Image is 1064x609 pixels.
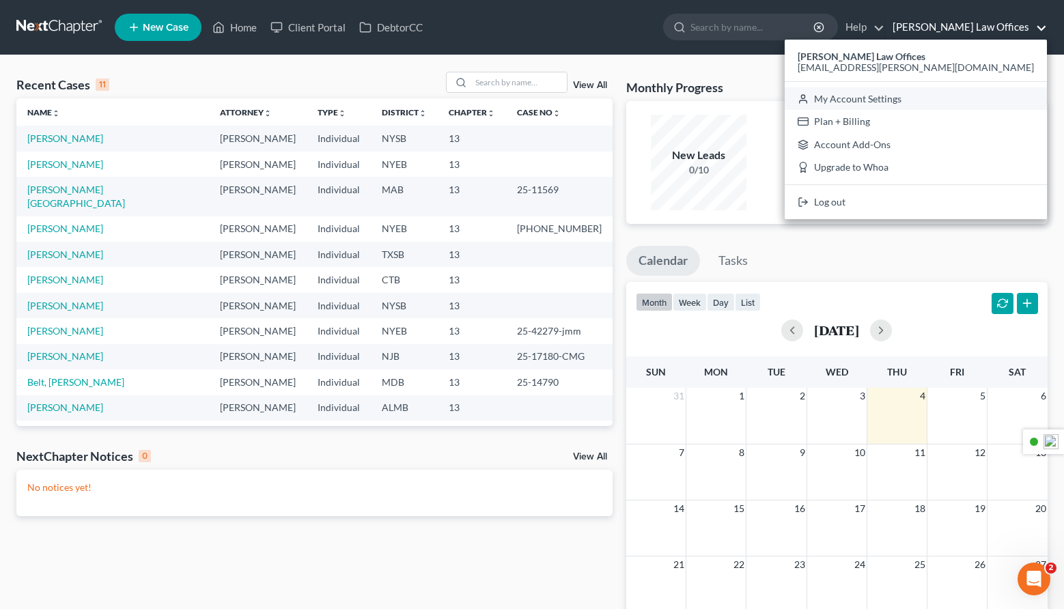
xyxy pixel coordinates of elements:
[307,395,371,421] td: Individual
[552,109,561,117] i: unfold_more
[438,395,506,421] td: 13
[209,126,307,151] td: [PERSON_NAME]
[506,369,613,395] td: 25-14790
[307,216,371,242] td: Individual
[307,267,371,292] td: Individual
[27,401,103,413] a: [PERSON_NAME]
[264,15,352,40] a: Client Portal
[382,107,427,117] a: Districtunfold_more
[973,444,987,461] span: 12
[209,293,307,318] td: [PERSON_NAME]
[209,395,307,421] td: [PERSON_NAME]
[27,107,60,117] a: Nameunfold_more
[27,350,103,362] a: [PERSON_NAME]
[264,109,272,117] i: unfold_more
[673,293,707,311] button: week
[506,216,613,242] td: [PHONE_NUMBER]
[27,481,602,494] p: No notices yet!
[1034,556,1048,573] span: 27
[438,216,506,242] td: 13
[139,450,151,462] div: 0
[371,267,438,292] td: CTB
[371,369,438,395] td: MDB
[307,318,371,343] td: Individual
[979,388,987,404] span: 5
[220,107,272,117] a: Attorneyunfold_more
[438,177,506,216] td: 13
[419,109,427,117] i: unfold_more
[27,223,103,234] a: [PERSON_NAME]
[487,109,495,117] i: unfold_more
[785,156,1047,180] a: Upgrade to Whoa
[798,444,807,461] span: 9
[677,444,686,461] span: 7
[651,147,746,163] div: New Leads
[651,163,746,177] div: 0/10
[438,318,506,343] td: 13
[793,500,807,517] span: 16
[209,177,307,216] td: [PERSON_NAME]
[318,107,346,117] a: Typeunfold_more
[27,184,125,209] a: [PERSON_NAME][GEOGRAPHIC_DATA]
[27,300,103,311] a: [PERSON_NAME]
[517,107,561,117] a: Case Nounfold_more
[27,325,103,337] a: [PERSON_NAME]
[626,79,723,96] h3: Monthly Progress
[672,556,686,573] span: 21
[785,87,1047,111] a: My Account Settings
[371,126,438,151] td: NYSB
[973,556,987,573] span: 26
[853,444,867,461] span: 10
[798,388,807,404] span: 2
[626,246,700,276] a: Calendar
[732,556,746,573] span: 22
[338,109,346,117] i: unfold_more
[27,158,103,170] a: [PERSON_NAME]
[886,15,1047,40] a: [PERSON_NAME] Law Offices
[973,500,987,517] span: 19
[672,500,686,517] span: 14
[793,556,807,573] span: 23
[887,366,907,378] span: Thu
[27,376,124,388] a: Belt, [PERSON_NAME]
[768,366,785,378] span: Tue
[16,76,109,93] div: Recent Cases
[307,369,371,395] td: Individual
[738,388,746,404] span: 1
[706,246,760,276] a: Tasks
[913,556,927,573] span: 25
[209,369,307,395] td: [PERSON_NAME]
[919,388,927,404] span: 4
[646,366,666,378] span: Sun
[27,132,103,144] a: [PERSON_NAME]
[27,274,103,285] a: [PERSON_NAME]
[853,500,867,517] span: 17
[438,369,506,395] td: 13
[735,293,761,311] button: list
[371,293,438,318] td: NYSB
[1039,388,1048,404] span: 6
[209,216,307,242] td: [PERSON_NAME]
[371,177,438,216] td: MAB
[438,267,506,292] td: 13
[307,293,371,318] td: Individual
[96,79,109,91] div: 11
[209,242,307,267] td: [PERSON_NAME]
[950,366,964,378] span: Fri
[573,81,607,90] a: View All
[209,318,307,343] td: [PERSON_NAME]
[785,110,1047,133] a: Plan + Billing
[371,344,438,369] td: NJB
[438,344,506,369] td: 13
[785,40,1047,219] div: [PERSON_NAME] Law Offices
[506,344,613,369] td: 25-17180-CMG
[672,388,686,404] span: 31
[16,448,151,464] div: NextChapter Notices
[839,15,884,40] a: Help
[785,190,1047,214] a: Log out
[371,152,438,177] td: NYEB
[307,242,371,267] td: Individual
[438,293,506,318] td: 13
[209,344,307,369] td: [PERSON_NAME]
[704,366,728,378] span: Mon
